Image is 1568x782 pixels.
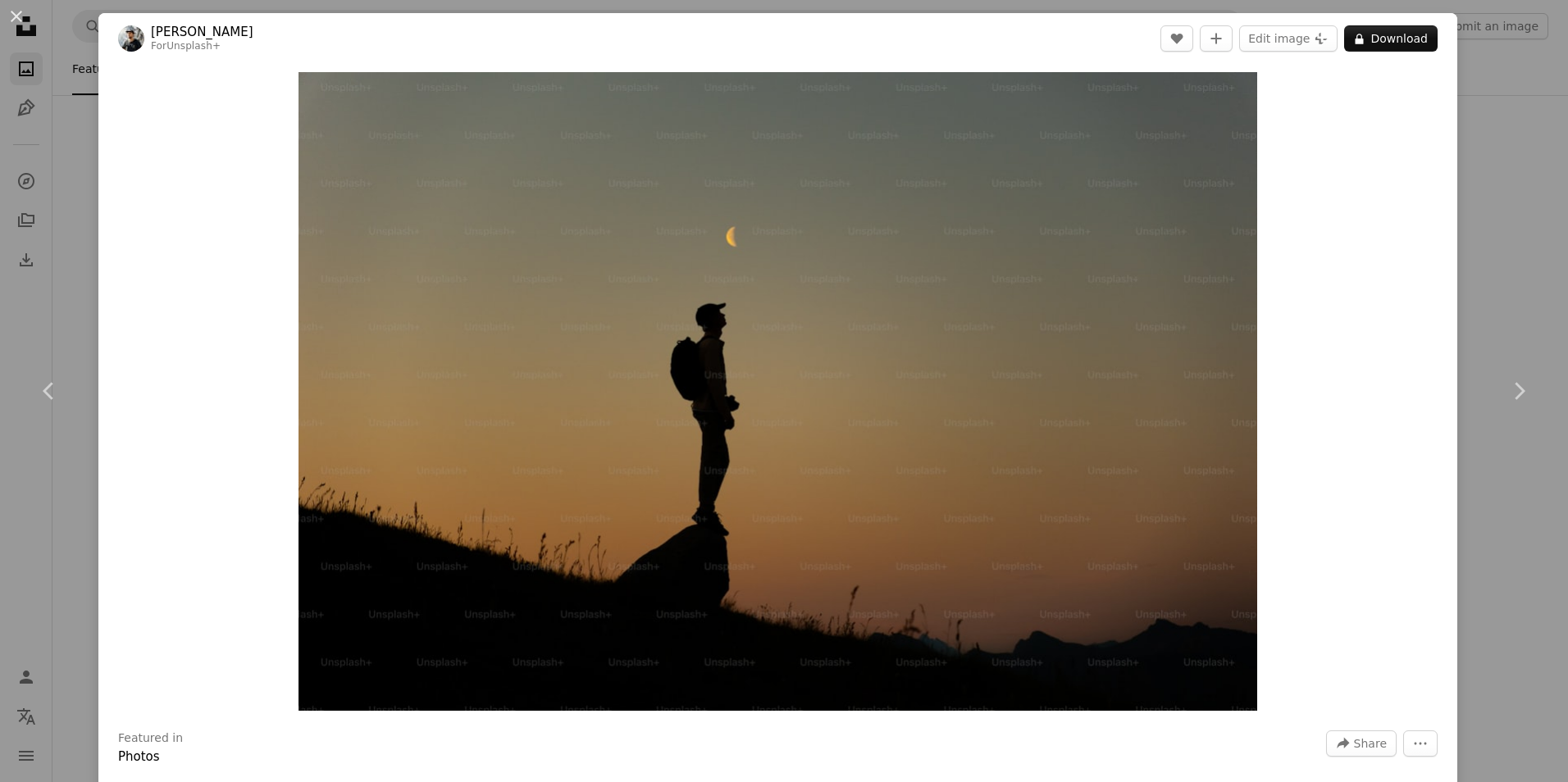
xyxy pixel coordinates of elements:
button: Download [1344,25,1438,52]
button: Add to Collection [1200,25,1233,52]
div: For [151,40,253,53]
a: Unsplash+ [166,40,221,52]
button: Zoom in on this image [299,72,1257,711]
img: Silhouette of a hiker looking at the moon at sunset. [299,72,1257,711]
a: Photos [118,749,160,764]
img: Go to Daniel J. Schwarz's profile [118,25,144,52]
button: Edit image [1239,25,1338,52]
button: More Actions [1403,730,1438,757]
h3: Featured in [118,730,183,747]
a: Next [1470,312,1568,470]
a: [PERSON_NAME] [151,24,253,40]
button: Share this image [1326,730,1397,757]
span: Share [1354,731,1387,756]
button: Like [1160,25,1193,52]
